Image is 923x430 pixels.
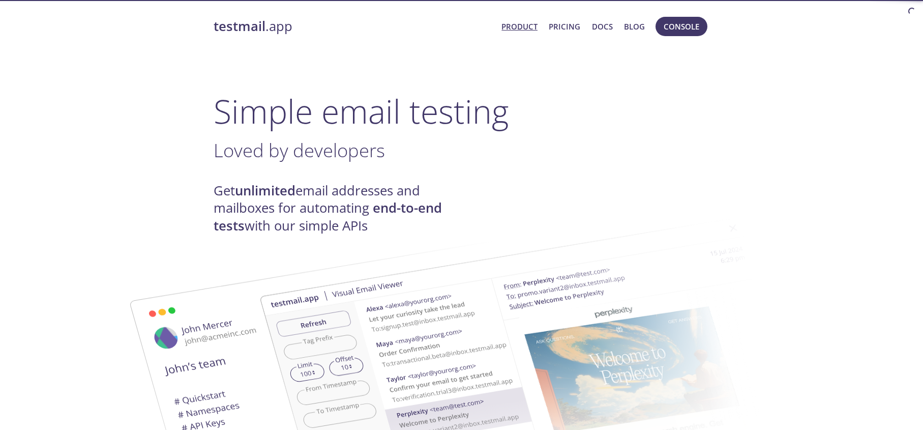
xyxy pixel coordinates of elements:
a: Docs [592,20,613,33]
a: Blog [624,20,645,33]
strong: testmail [214,17,265,35]
h4: Get email addresses and mailboxes for automating with our simple APIs [214,182,462,235]
strong: unlimited [235,182,295,199]
a: Product [501,20,538,33]
h1: Simple email testing [214,92,710,131]
span: Loved by developers [214,137,385,163]
button: Console [656,17,707,36]
span: Console [664,20,699,33]
strong: end-to-end tests [214,199,442,234]
a: testmail.app [214,18,494,35]
a: Pricing [549,20,580,33]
